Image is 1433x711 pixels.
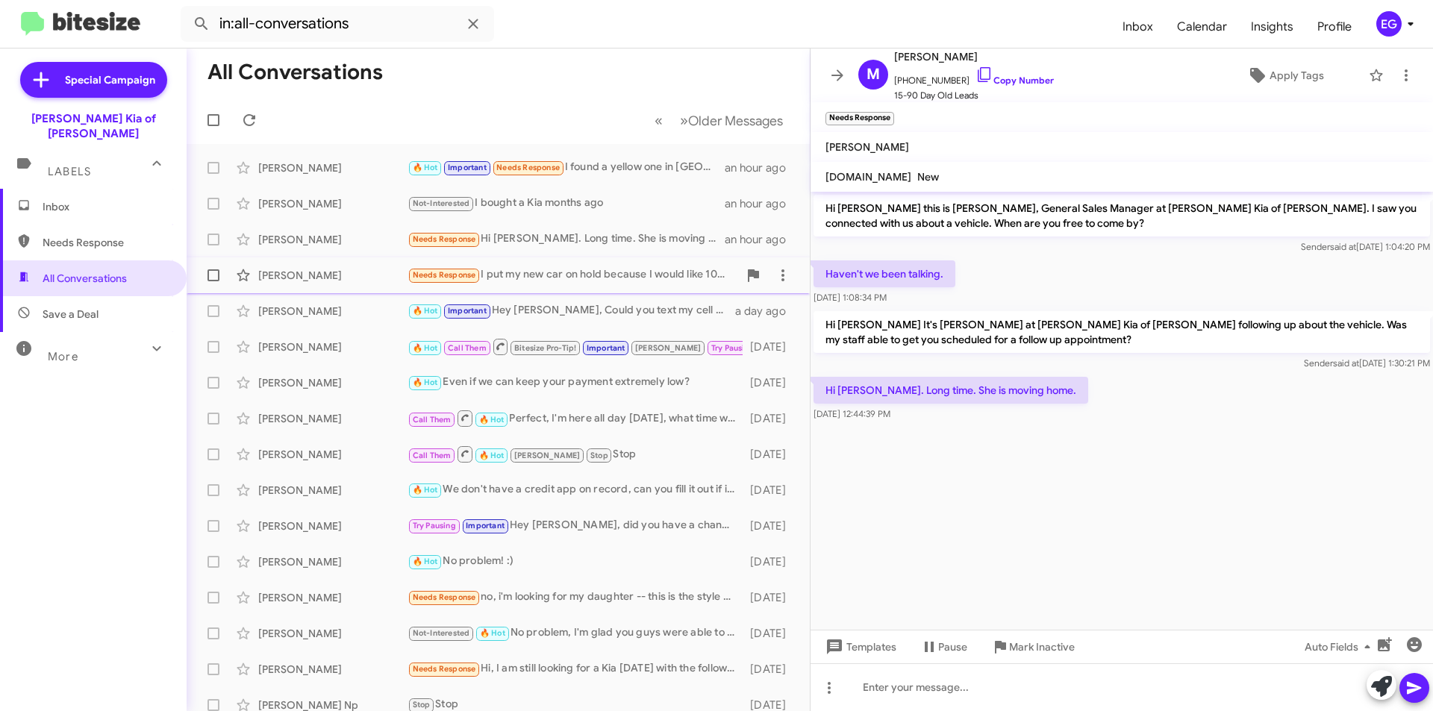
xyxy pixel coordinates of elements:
span: Needs Response [43,235,169,250]
a: Inbox [1111,5,1165,48]
div: No problem, I'm glad you guys were able to connect, I'll put notes in my system about that. :) Ha... [408,624,743,642]
span: [PERSON_NAME] [894,48,1054,66]
div: an hour ago [725,232,798,247]
span: 🔥 Hot [413,306,438,316]
p: Haven't we been talking. [814,260,955,287]
span: 🔥 Hot [413,163,438,172]
div: [PERSON_NAME] [258,483,408,498]
span: Important [587,343,625,353]
span: Needs Response [413,664,476,674]
span: Stop [590,451,608,460]
span: 🔥 Hot [413,485,438,495]
div: [PERSON_NAME] [258,160,408,175]
div: [DATE] [743,483,798,498]
span: said at [1330,241,1356,252]
div: [PERSON_NAME] [258,232,408,247]
span: Auto Fields [1305,633,1376,660]
span: [DATE] 1:08:34 PM [814,292,887,303]
div: an hour ago [725,160,798,175]
div: Even if we can keep your payment extremely low? [408,374,743,391]
span: Important [466,521,505,530]
span: Try Pausing [711,343,755,353]
div: [PERSON_NAME] [258,662,408,677]
div: an hour ago [725,196,798,211]
span: Sender [DATE] 1:30:21 PM [1304,357,1430,369]
a: Insights [1239,5,1305,48]
span: Important [448,306,487,316]
small: Needs Response [825,112,894,125]
div: We don't have a credit app on record, can you fill it out if i send you the link? [408,481,743,498]
span: Not-Interested [413,628,470,638]
span: [PERSON_NAME] [635,343,702,353]
span: Call Them [448,343,487,353]
div: [DATE] [743,590,798,605]
button: Next [671,105,792,136]
button: Templates [811,633,908,660]
span: Needs Response [413,270,476,280]
span: Older Messages [688,113,783,129]
div: Hey [PERSON_NAME], Could you text my cell when you’re on the way to the dealership? I’m going to ... [408,302,735,319]
div: No problem! :) [408,553,743,570]
span: New [917,170,939,184]
p: Hi [PERSON_NAME] It's [PERSON_NAME] at [PERSON_NAME] Kia of [PERSON_NAME] following up about the ... [814,311,1430,353]
div: Hi [PERSON_NAME]. Long time. She is moving home. [408,231,725,248]
span: [DATE] 12:44:39 PM [814,408,890,419]
span: 🔥 Hot [480,628,505,638]
div: [DATE] [743,554,798,569]
span: Bitesize Pro-Tip! [514,343,576,353]
div: [PERSON_NAME] [258,196,408,211]
span: 🔥 Hot [479,415,505,425]
a: Profile [1305,5,1364,48]
div: [DATE] [743,662,798,677]
input: Search [181,6,494,42]
span: Save a Deal [43,307,99,322]
div: [PERSON_NAME] [258,339,408,354]
span: M [867,63,880,87]
span: Apply Tags [1270,62,1324,89]
div: [DATE] [743,339,798,354]
span: Needs Response [413,592,476,602]
span: Special Campaign [65,72,155,87]
div: Hey [PERSON_NAME], did you have a chance to check out the link I sent you? [408,517,743,534]
span: 🔥 Hot [413,378,438,387]
span: 🔥 Hot [413,557,438,566]
div: [PERSON_NAME] [258,554,408,569]
div: Perfect, I'm here all day [DATE], what time works for you? I'll make sure the appraisal manager i... [408,409,743,427]
span: Pause [938,633,967,660]
span: Labels [48,165,91,178]
div: [PERSON_NAME] [258,590,408,605]
nav: Page navigation example [646,105,792,136]
h1: All Conversations [207,60,383,84]
button: EG [1364,11,1417,37]
div: [DATE] [743,447,798,462]
span: Important [448,163,487,172]
button: Mark Inactive [979,633,1087,660]
div: [PERSON_NAME] [258,411,408,426]
span: Needs Response [413,234,476,244]
div: [DATE] [743,411,798,426]
button: Previous [646,105,672,136]
span: Try Pausing [413,521,456,530]
div: Stop [408,445,743,463]
a: Copy Number [975,75,1054,86]
span: Mark Inactive [1009,633,1075,660]
div: [PERSON_NAME] [258,519,408,533]
div: a day ago [735,304,798,319]
a: Calendar [1165,5,1239,48]
div: I found a yellow one in [GEOGRAPHIC_DATA] with 17,000 miles on it for 15 five and I bought it [408,159,725,176]
div: [PERSON_NAME] [258,304,408,319]
div: [PERSON_NAME] [258,626,408,641]
span: More [48,350,78,363]
div: I put my new car on hold because I would like 10% off the sticker and 15k for my2022 alpha [PERSO... [408,266,738,284]
span: Call Them [413,451,452,460]
span: 15-90 Day Old Leads [894,88,1054,103]
span: Inbox [43,199,169,214]
span: [PERSON_NAME] [825,140,909,154]
div: [PERSON_NAME] [258,375,408,390]
span: Stop [413,700,431,710]
span: said at [1333,357,1359,369]
p: Hi [PERSON_NAME] this is [PERSON_NAME], General Sales Manager at [PERSON_NAME] Kia of [PERSON_NAM... [814,195,1430,237]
